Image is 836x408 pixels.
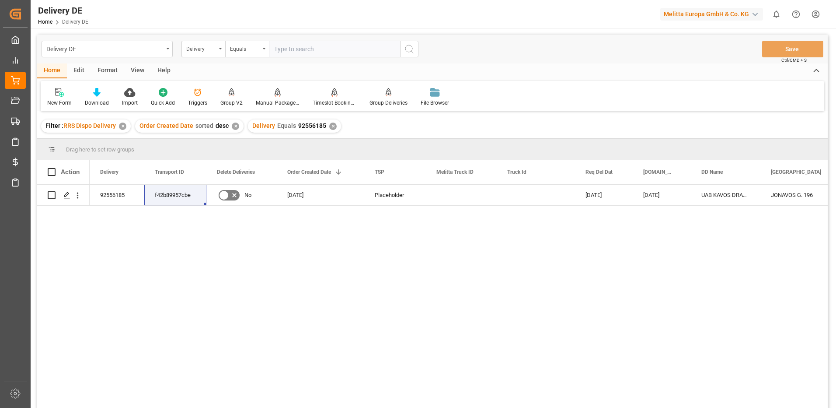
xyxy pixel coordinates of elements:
span: TSP [375,169,384,175]
div: Timeslot Booking Report [313,99,356,107]
span: Delivery [100,169,118,175]
button: Save [762,41,823,57]
div: Delivery DE [46,43,163,54]
span: No [244,185,251,205]
div: ✕ [119,123,126,130]
span: DD Name [701,169,723,175]
button: Melitta Europa GmbH & Co. KG [660,6,766,22]
button: show 0 new notifications [766,4,786,24]
button: open menu [42,41,173,57]
span: sorted [195,122,213,129]
div: Download [85,99,109,107]
input: Type to search [269,41,400,57]
div: View [124,63,151,78]
div: [DATE] [277,185,364,205]
span: Req Del Dat [585,169,613,175]
div: Melitta Europa GmbH & Co. KG [660,8,763,21]
span: Transport ID [155,169,184,175]
div: Manual Package TypeDetermination [256,99,300,107]
div: Delivery [186,43,216,53]
a: Home [38,19,52,25]
span: RRS Dispo Delivery [63,122,116,129]
div: Triggers [188,99,207,107]
button: open menu [181,41,225,57]
span: Ctrl/CMD + S [781,57,807,63]
span: Filter : [45,122,63,129]
span: [GEOGRAPHIC_DATA] [771,169,821,175]
div: Press SPACE to select this row. [37,185,90,206]
div: Home [37,63,67,78]
div: Edit [67,63,91,78]
button: open menu [225,41,269,57]
span: desc [216,122,229,129]
button: Help Center [786,4,806,24]
span: Delete Deliveries [217,169,255,175]
div: Delivery DE [38,4,88,17]
div: Help [151,63,177,78]
div: Format [91,63,124,78]
div: ✕ [232,123,239,130]
div: Placeholder [364,185,426,205]
span: Order Created Date [139,122,193,129]
div: Equals [230,43,260,53]
div: [DATE] [633,185,691,205]
span: Drag here to set row groups [66,146,134,153]
div: Quick Add [151,99,175,107]
span: [DOMAIN_NAME] Dat [643,169,672,175]
div: [DATE] [575,185,633,205]
span: Melitta Truck ID [436,169,474,175]
div: 92556185 [90,185,144,205]
div: Group V2 [220,99,243,107]
div: Import [122,99,138,107]
div: UAB KAVOS DRAUGAS [691,185,760,205]
div: Action [61,168,80,176]
div: f42b89957cbe [144,185,206,205]
div: ✕ [329,123,337,130]
span: 92556185 [298,122,326,129]
span: Equals [277,122,296,129]
div: Group Deliveries [369,99,408,107]
span: Order Created Date [287,169,331,175]
div: New Form [47,99,72,107]
span: Delivery [252,122,275,129]
div: File Browser [421,99,449,107]
span: Truck Id [507,169,526,175]
button: search button [400,41,418,57]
